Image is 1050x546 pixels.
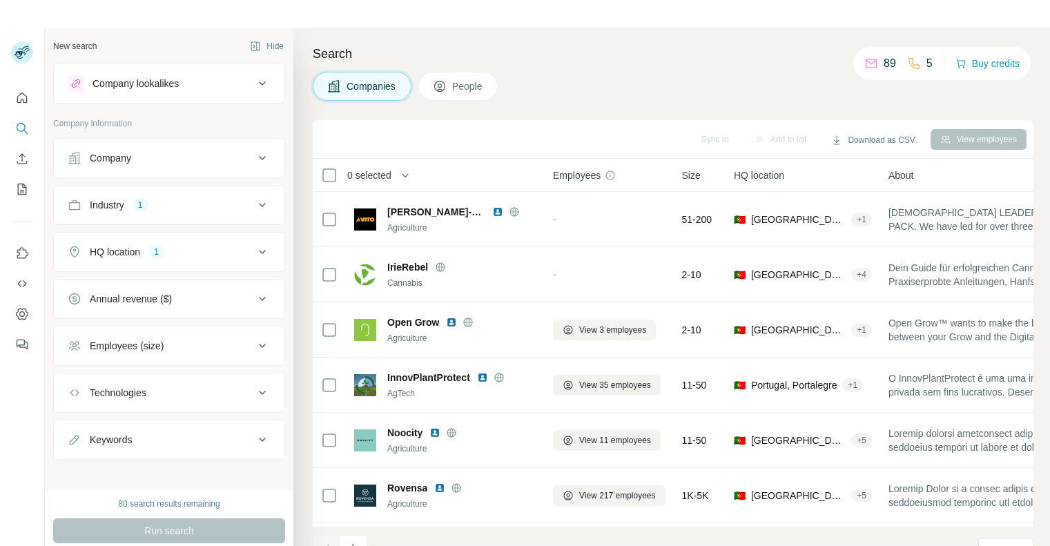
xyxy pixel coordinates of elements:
span: 2-10 [682,268,701,282]
span: Companies [347,79,397,93]
div: + 4 [851,269,872,281]
span: 🇵🇹 [734,323,746,337]
span: [PERSON_NAME]-Tools [387,205,485,219]
div: + 1 [851,324,872,336]
div: New search [53,40,97,52]
button: Search [11,116,33,141]
img: LinkedIn logo [429,427,440,438]
span: People [452,79,484,93]
span: Size [682,168,701,182]
div: Agriculture [387,332,536,344]
span: 🇵🇹 [734,489,746,503]
button: View 11 employees [553,430,661,451]
span: Employees [553,168,601,182]
div: Agriculture [387,222,536,234]
button: Employees (size) [54,329,284,362]
span: 11-50 [682,378,707,392]
span: 🇵🇹 [734,213,746,226]
img: Logo of Noocity [354,429,376,451]
button: Industry1 [54,188,284,222]
div: AgTech [387,387,536,400]
div: Employees (size) [90,339,164,353]
div: Annual revenue ($) [90,292,172,306]
span: View 217 employees [579,489,656,502]
div: Cannabis [387,277,536,289]
span: - [553,269,556,280]
img: LinkedIn logo [446,317,457,328]
span: [GEOGRAPHIC_DATA], Viseu [751,323,846,337]
span: About [888,168,914,182]
span: View 35 employees [579,379,651,391]
button: Dashboard [11,302,33,326]
div: Agriculture [387,442,536,455]
div: + 1 [851,213,872,226]
p: 5 [926,55,933,72]
div: Company lookalikes [93,77,179,90]
button: Download as CSV [821,130,924,150]
button: Company [54,142,284,175]
span: 11-50 [682,433,707,447]
span: [GEOGRAPHIC_DATA], [GEOGRAPHIC_DATA] [751,433,846,447]
span: HQ location [734,168,784,182]
div: HQ location [90,245,140,259]
span: 51-200 [682,213,712,226]
span: View 3 employees [579,324,646,336]
span: IrieRebel [387,260,428,274]
span: 🇵🇹 [734,268,746,282]
span: 🇵🇹 [734,378,746,392]
button: Hide [240,36,293,57]
div: Technologies [90,386,146,400]
span: - [553,214,556,225]
span: [GEOGRAPHIC_DATA], [GEOGRAPHIC_DATA], [GEOGRAPHIC_DATA] [751,268,846,282]
button: View 3 employees [553,320,656,340]
button: Use Surfe on LinkedIn [11,241,33,266]
div: 1 [148,246,164,258]
img: Logo of Rovensa [354,485,376,507]
img: LinkedIn logo [434,482,445,494]
img: Logo of Vito-Tools [354,208,376,231]
button: Feedback [11,332,33,357]
div: Agriculture [387,498,536,510]
img: Logo of IrieRebel [354,264,376,286]
button: Keywords [54,423,284,456]
span: 1K-5K [682,489,709,503]
span: InnovPlantProtect [387,371,470,384]
span: [GEOGRAPHIC_DATA], Aveiro [751,213,846,226]
span: [GEOGRAPHIC_DATA], [GEOGRAPHIC_DATA] [751,489,846,503]
button: HQ location1 [54,235,284,269]
span: Rovensa [387,481,427,495]
span: Noocity [387,426,422,440]
button: View 35 employees [553,375,661,396]
span: Portugal, Portalegre [751,378,837,392]
img: LinkedIn logo [477,372,488,383]
button: My lists [11,177,33,202]
div: + 5 [851,489,872,502]
button: Technologies [54,376,284,409]
button: View 217 employees [553,485,665,506]
span: Open Grow [387,315,439,329]
p: Company information [53,117,285,130]
span: 2-10 [682,323,701,337]
img: Logo of InnovPlantProtect [354,374,376,396]
button: Company lookalikes [54,67,284,100]
div: + 1 [842,379,863,391]
button: Quick start [11,86,33,110]
div: Industry [90,198,124,212]
p: 89 [884,55,896,72]
img: Logo of Open Grow [354,319,376,341]
img: LinkedIn logo [492,206,503,217]
div: 1 [133,199,148,211]
h4: Search [313,44,1033,64]
button: Buy credits [955,54,1020,73]
span: 🇵🇹 [734,433,746,447]
span: View 11 employees [579,434,651,447]
button: Annual revenue ($) [54,282,284,315]
div: Company [90,151,131,165]
button: Enrich CSV [11,146,33,171]
div: 80 search results remaining [118,498,220,510]
span: 0 selected [347,168,391,182]
div: + 5 [851,434,872,447]
button: Use Surfe API [11,271,33,296]
div: Keywords [90,433,132,447]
